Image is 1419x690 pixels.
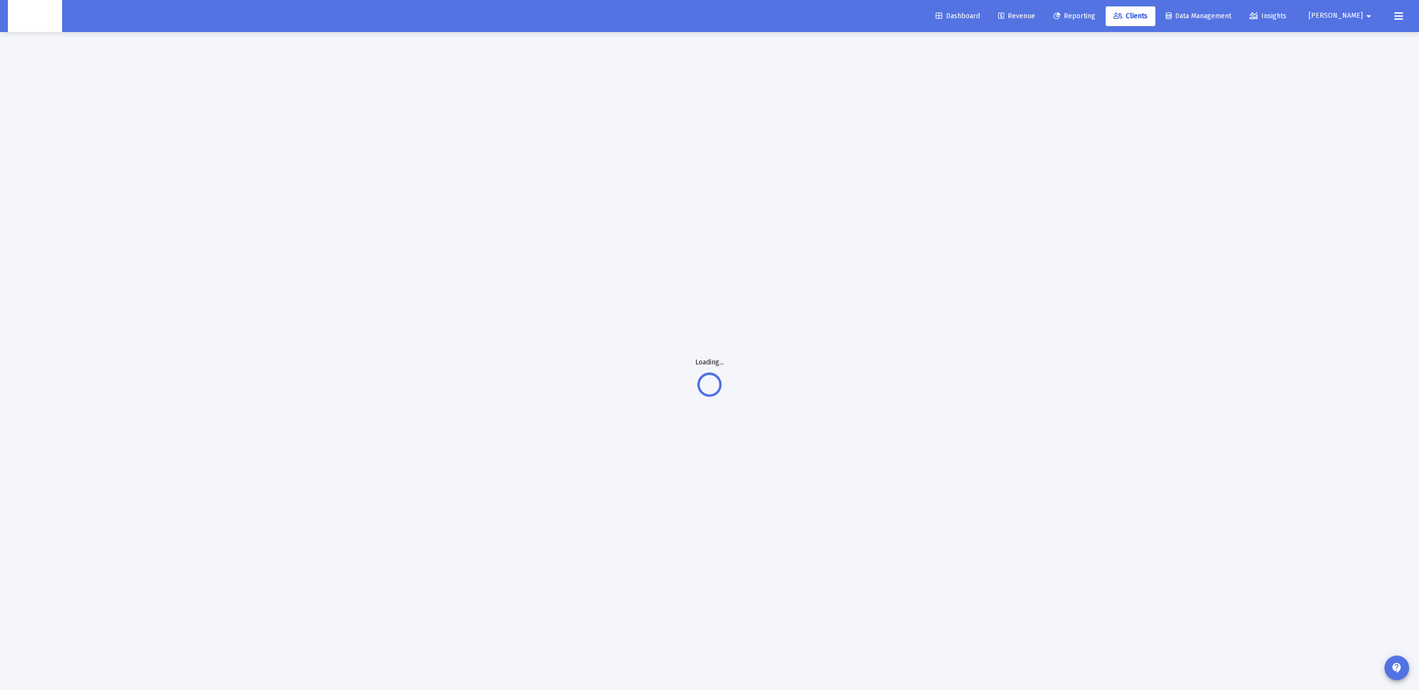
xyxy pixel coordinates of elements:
a: Insights [1242,6,1294,26]
mat-icon: arrow_drop_down [1363,6,1375,26]
a: Data Management [1158,6,1239,26]
span: [PERSON_NAME] [1309,12,1363,20]
a: Revenue [990,6,1043,26]
span: Revenue [998,12,1035,20]
mat-icon: contact_support [1391,662,1403,674]
span: Data Management [1166,12,1231,20]
button: [PERSON_NAME] [1297,6,1386,26]
a: Clients [1106,6,1155,26]
span: Reporting [1053,12,1095,20]
img: Dashboard [15,6,55,26]
span: Insights [1250,12,1286,20]
a: Dashboard [928,6,988,26]
a: Reporting [1046,6,1103,26]
span: Clients [1114,12,1148,20]
span: Dashboard [936,12,980,20]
